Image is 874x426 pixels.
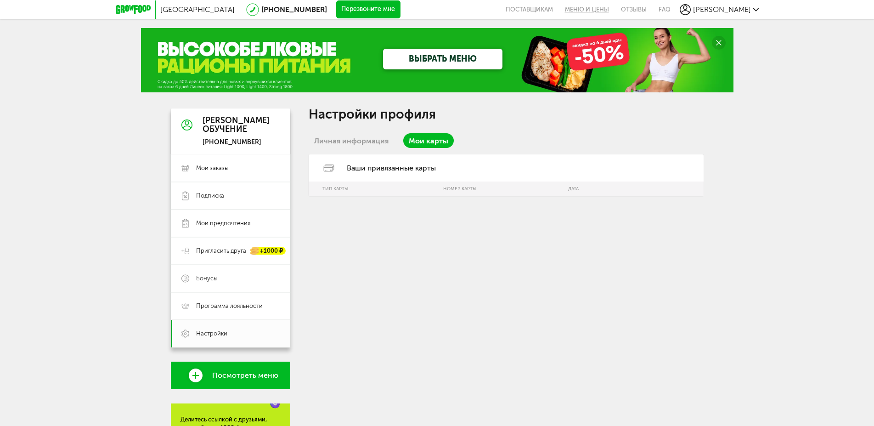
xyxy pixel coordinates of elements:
a: Посмотреть меню [171,362,290,389]
th: Тип карты [309,182,439,196]
a: Мои карты [403,133,454,148]
div: +1000 ₽ [251,247,286,255]
span: Пригласить друга [196,247,246,255]
a: Программа лояльности [171,292,290,320]
a: Настройки [171,320,290,347]
button: Перезвоните мне [336,0,400,19]
th: Дата [564,182,622,196]
span: Мои заказы [196,164,229,172]
span: Программа лояльности [196,302,263,310]
span: Подписка [196,192,224,200]
a: ВЫБРАТЬ МЕНЮ [383,49,502,69]
div: Ваши привязанные карты [309,154,704,182]
div: [PERSON_NAME] ОБУЧЕНИЕ [203,116,270,135]
span: [GEOGRAPHIC_DATA] [160,5,235,14]
span: Посмотреть меню [212,371,278,380]
span: Бонусы [196,274,218,283]
th: Номер карты [439,182,564,196]
a: Мои заказы [171,154,290,182]
a: Бонусы [171,265,290,292]
span: Мои предпочтения [196,219,250,227]
span: Настройки [196,329,227,338]
a: Подписка [171,182,290,210]
a: Мои предпочтения [171,210,290,237]
h1: Настройки профиля [309,108,704,120]
span: [PERSON_NAME] [693,5,751,14]
a: Личная информация [309,133,394,148]
a: Пригласить друга +1000 ₽ [171,237,290,265]
a: [PHONE_NUMBER] [261,5,327,14]
div: [PHONE_NUMBER] [203,138,270,147]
